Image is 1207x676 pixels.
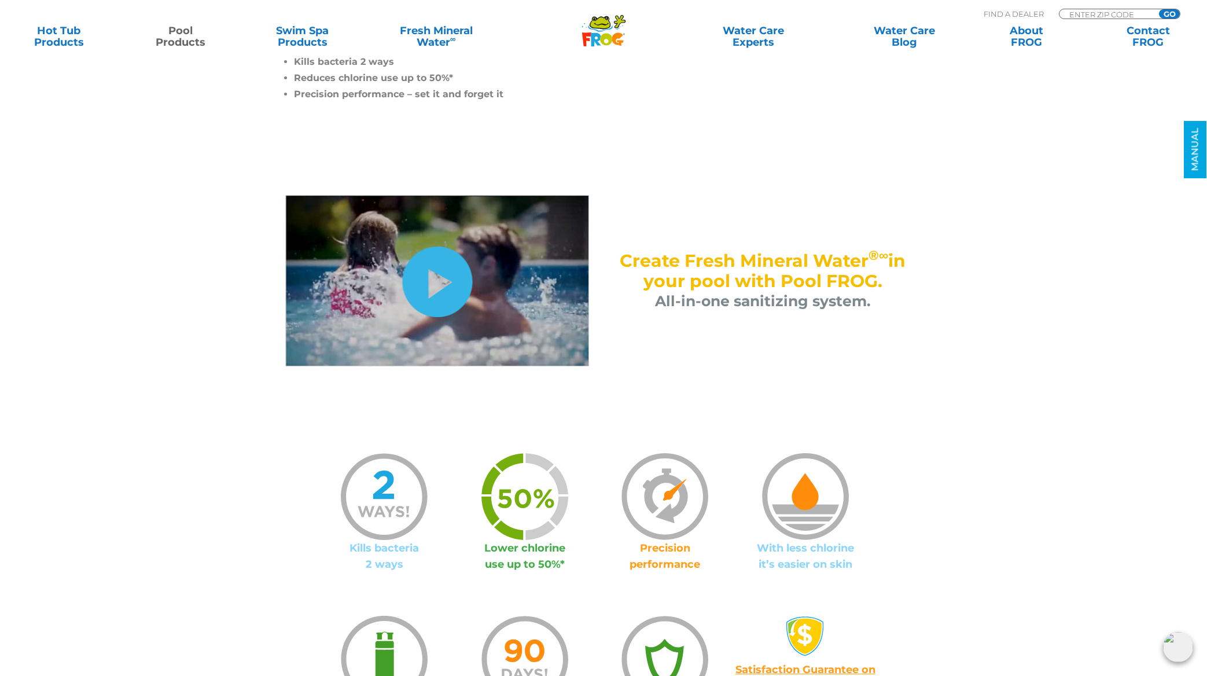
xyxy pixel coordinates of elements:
a: ContactFROG [1101,25,1195,48]
img: money-back1-small [785,616,826,656]
p: Lower chlorine use up to 50%* [455,540,595,572]
a: Swim SpaProducts [255,25,350,48]
a: Water CareExperts [676,25,830,48]
input: Zip Code Form [1068,9,1146,19]
span: All-in-one sanitizing system. [655,292,871,310]
span: Create Fresh Mineral Water in your pool with Pool FROG. [620,250,906,292]
img: flippin-frog-video-still [285,195,589,366]
img: icon-2-ways-blue [341,453,428,540]
p: Find A Dealer [984,9,1044,19]
input: GO [1159,9,1180,19]
img: openIcon [1163,632,1193,662]
a: MANUAL [1184,121,1206,178]
p: With less chlorine it’s easier on skin [735,540,876,572]
li: Kills bacteria 2 ways [294,54,566,70]
p: Kills bacteria 2 ways [314,540,455,572]
p: Precision performance [595,540,735,572]
img: icon-less-chlorine-orange [762,453,849,540]
sup: ®∞ [869,247,888,263]
a: Hot TubProducts [12,25,106,48]
img: icon-precision-orange [621,453,708,540]
img: icon-50percent-green [481,453,568,540]
a: PoolProducts [133,25,228,48]
sup: ∞ [450,34,456,43]
li: Reduces chlorine use up to 50%* [294,70,566,86]
a: AboutFROG [979,25,1074,48]
li: Precision performance – set it and forget it [294,86,566,102]
a: Fresh MineralWater∞ [377,25,495,48]
a: Water CareBlog [857,25,952,48]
